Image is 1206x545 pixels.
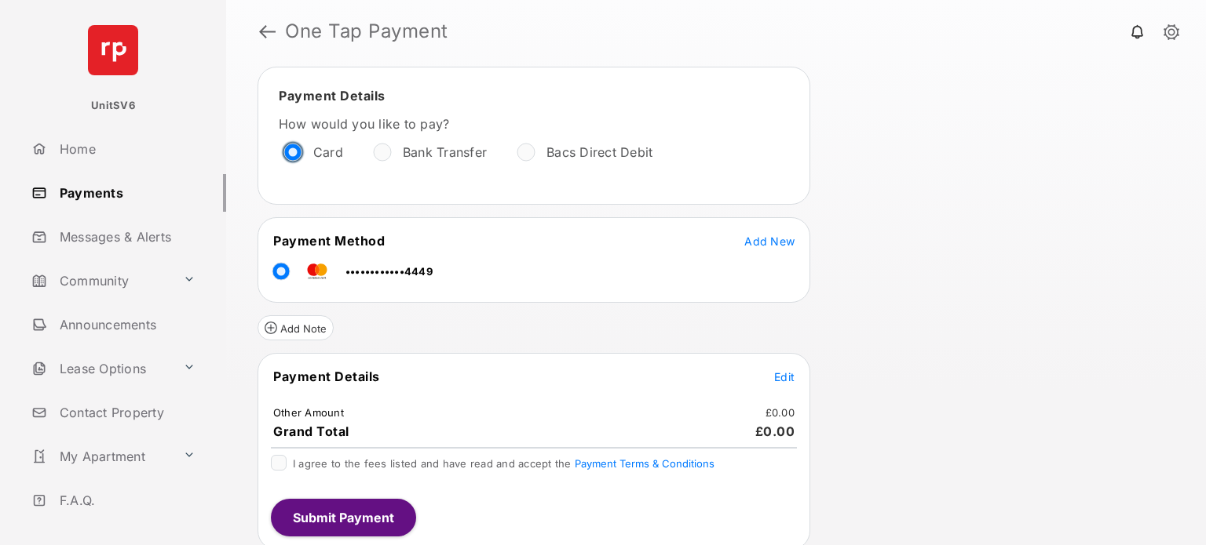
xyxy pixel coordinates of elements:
[279,88,386,104] span: Payment Details
[744,234,795,248] span: Add New
[285,22,448,41] strong: One Tap Payment
[403,144,487,160] label: Bank Transfer
[273,423,349,439] span: Grand Total
[272,405,345,420] td: Other Amount
[774,369,795,384] button: Edit
[25,306,226,343] a: Announcements
[25,218,226,256] a: Messages & Alerts
[25,438,177,475] a: My Apartment
[744,233,795,249] button: Add New
[774,370,795,383] span: Edit
[345,265,433,278] span: ••••••••••••4449
[25,350,177,387] a: Lease Options
[755,423,795,439] span: £0.00
[273,233,385,249] span: Payment Method
[25,130,226,168] a: Home
[91,98,135,114] p: UnitSV6
[25,262,177,300] a: Community
[765,405,795,420] td: £0.00
[271,499,416,536] button: Submit Payment
[25,481,226,519] a: F.A.Q.
[546,144,652,160] label: Bacs Direct Debit
[575,457,714,470] button: I agree to the fees listed and have read and accept the
[273,369,380,384] span: Payment Details
[313,144,343,160] label: Card
[293,457,714,470] span: I agree to the fees listed and have read and accept the
[279,116,750,132] label: How would you like to pay?
[25,394,226,431] a: Contact Property
[25,174,226,212] a: Payments
[258,315,334,340] button: Add Note
[88,25,138,75] img: svg+xml;base64,PHN2ZyB4bWxucz0iaHR0cDovL3d3dy53My5vcmcvMjAwMC9zdmciIHdpZHRoPSI2NCIgaGVpZ2h0PSI2NC...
